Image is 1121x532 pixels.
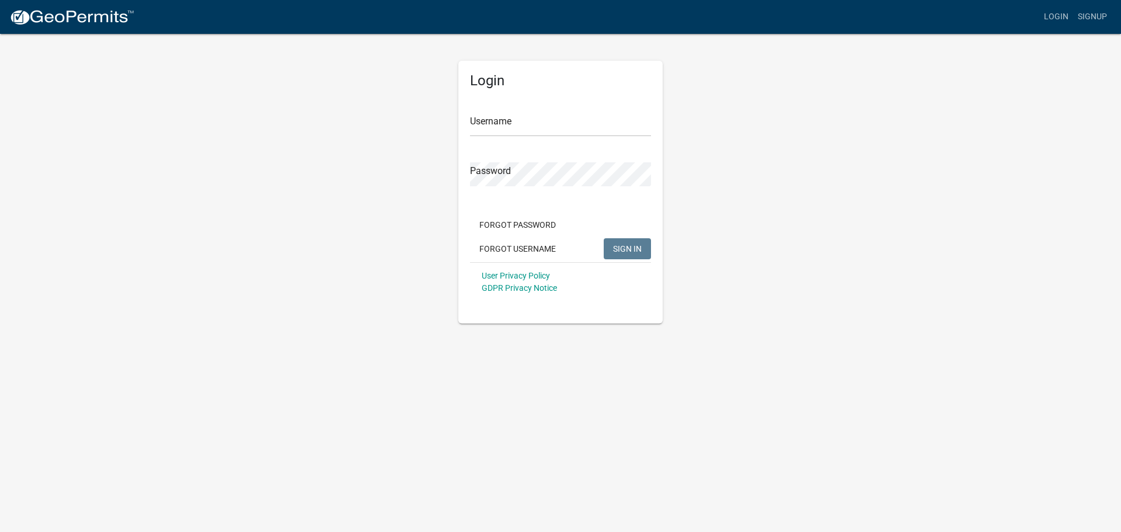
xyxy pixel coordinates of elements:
a: User Privacy Policy [482,271,550,280]
button: Forgot Password [470,214,565,235]
h5: Login [470,72,651,89]
button: SIGN IN [604,238,651,259]
a: Signup [1073,6,1112,28]
button: Forgot Username [470,238,565,259]
a: Login [1039,6,1073,28]
span: SIGN IN [613,244,642,253]
a: GDPR Privacy Notice [482,283,557,293]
